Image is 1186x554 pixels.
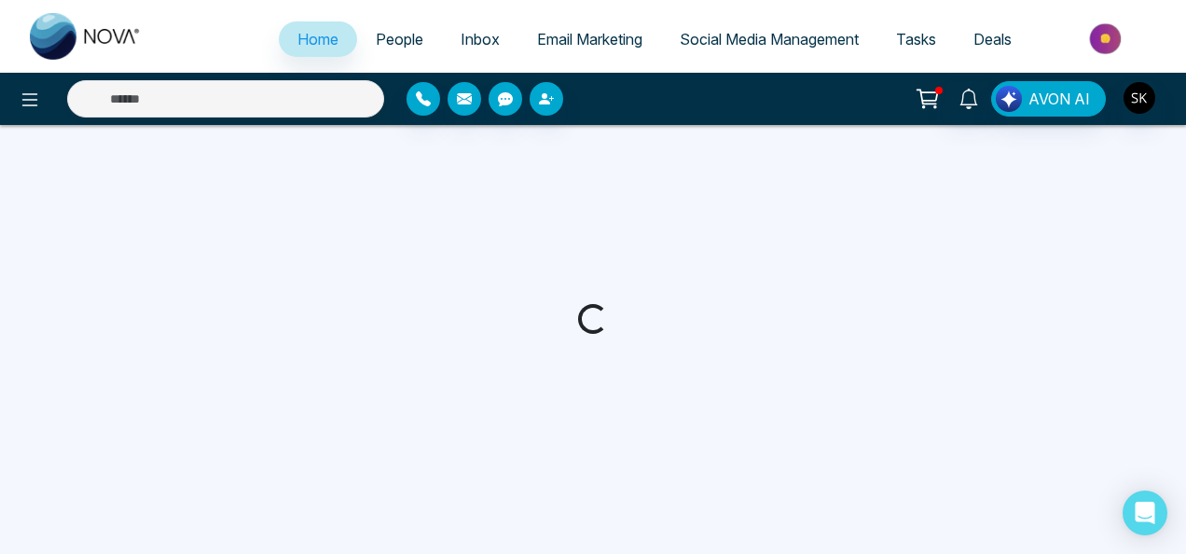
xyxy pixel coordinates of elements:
img: User Avatar [1124,82,1155,114]
span: Deals [973,30,1012,48]
img: Market-place.gif [1040,18,1175,60]
span: Email Marketing [537,30,642,48]
a: Deals [955,21,1030,57]
a: Inbox [442,21,518,57]
span: Social Media Management [680,30,859,48]
a: Social Media Management [661,21,877,57]
a: Home [279,21,357,57]
span: Home [297,30,338,48]
a: Email Marketing [518,21,661,57]
img: Lead Flow [996,86,1022,112]
span: Tasks [896,30,936,48]
a: Tasks [877,21,955,57]
a: People [357,21,442,57]
span: Inbox [461,30,500,48]
button: AVON AI [991,81,1106,117]
div: Open Intercom Messenger [1123,491,1167,535]
span: AVON AI [1028,88,1090,110]
span: People [376,30,423,48]
img: Nova CRM Logo [30,13,142,60]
